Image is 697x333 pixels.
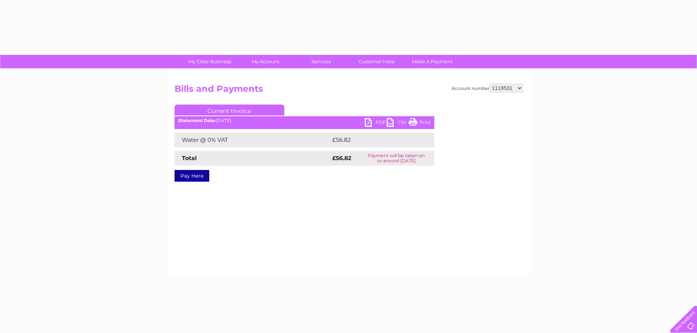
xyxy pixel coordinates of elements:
[359,151,434,166] td: Payment will be taken on or around [DATE]
[387,118,409,129] a: CSV
[175,118,434,123] div: [DATE]
[175,84,523,98] h2: Bills and Payments
[346,55,407,68] a: Customer Help
[291,55,351,68] a: Services
[235,55,296,68] a: My Account
[365,118,387,129] a: PDF
[175,105,284,116] a: Current Invoice
[332,155,351,162] strong: £56.82
[175,170,209,182] a: Pay Here
[180,55,240,68] a: My Clear Business
[451,84,523,92] div: Account number
[182,155,197,162] strong: Total
[178,118,216,123] b: Statement Date:
[409,118,431,129] a: Print
[402,55,462,68] a: Make A Payment
[175,133,330,147] td: Water @ 0% VAT
[330,133,420,147] td: £56.82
